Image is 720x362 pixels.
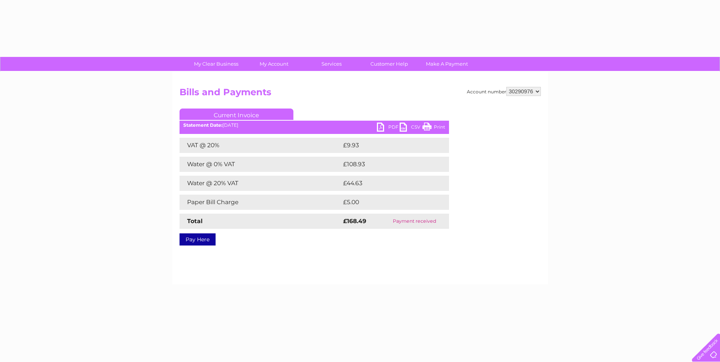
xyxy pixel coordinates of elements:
strong: Total [187,217,203,225]
td: VAT @ 20% [180,138,341,153]
a: Current Invoice [180,109,293,120]
h2: Bills and Payments [180,87,541,101]
td: £9.93 [341,138,432,153]
td: £108.93 [341,157,435,172]
td: £44.63 [341,176,434,191]
a: CSV [400,123,422,134]
a: PDF [377,123,400,134]
a: Customer Help [358,57,421,71]
a: Services [300,57,363,71]
a: My Account [243,57,305,71]
a: Pay Here [180,233,216,246]
div: [DATE] [180,123,449,128]
a: Make A Payment [416,57,478,71]
td: Water @ 20% VAT [180,176,341,191]
a: Print [422,123,445,134]
td: £5.00 [341,195,432,210]
b: Statement Date: [183,122,222,128]
a: My Clear Business [185,57,247,71]
td: Payment received [380,214,449,229]
div: Account number [467,87,541,96]
td: Paper Bill Charge [180,195,341,210]
td: Water @ 0% VAT [180,157,341,172]
strong: £168.49 [343,217,366,225]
